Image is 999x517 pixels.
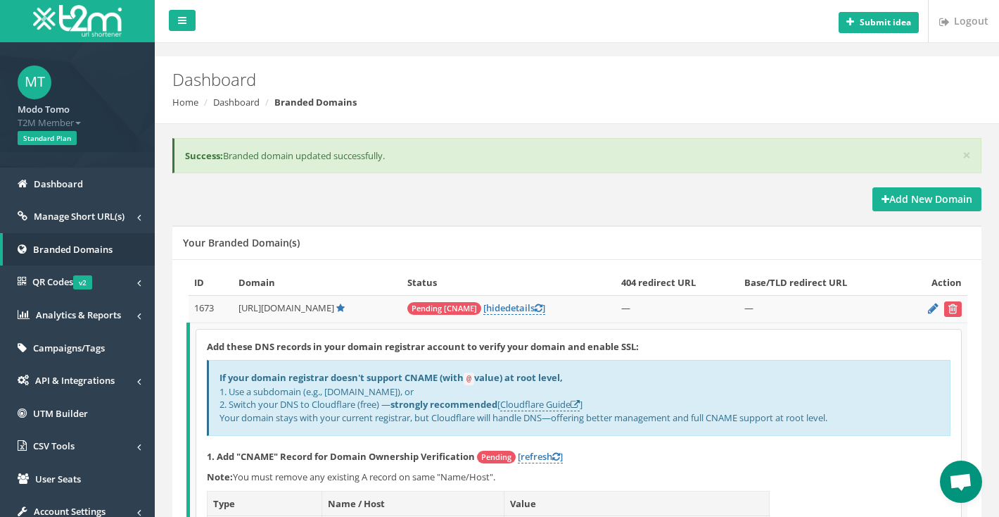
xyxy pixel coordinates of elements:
p: You must remove any existing A record on same "Name/Host". [207,471,950,484]
span: Pending [477,451,516,463]
span: v2 [73,275,92,289]
strong: Add New Domain [882,192,972,206]
div: Open chat [940,461,982,503]
th: Domain [233,270,402,295]
div: 1. Use a subdomain (e.g., [DOMAIN_NAME]), or 2. Switch your DNS to Cloudflare (free) — [ ] Your d... [207,360,950,435]
code: @ [464,373,474,385]
strong: Modo Tomo [18,103,70,116]
a: Default [336,301,345,314]
b: Success: [185,149,223,162]
span: CSV Tools [33,440,75,452]
span: Pending [CNAME] [407,302,481,315]
span: MT [18,66,51,99]
img: T2M [33,5,122,37]
a: Cloudflare Guide [500,398,580,411]
span: Dashboard [34,177,83,190]
a: Add New Domain [872,187,981,211]
th: Base/TLD redirect URL [739,270,903,295]
td: 1673 [189,295,233,323]
th: 404 redirect URL [616,270,739,295]
button: × [962,148,971,163]
b: Note: [207,471,233,483]
th: ID [189,270,233,295]
span: QR Codes [32,275,92,288]
span: API & Integrations [35,374,115,387]
span: User Seats [35,473,81,485]
td: — [739,295,903,323]
strong: Branded Domains [274,96,357,108]
b: If your domain registrar doesn't support CNAME (with value) at root level, [219,371,563,384]
a: Home [172,96,198,108]
span: T2M Member [18,116,137,130]
a: Modo Tomo T2M Member [18,99,137,129]
span: Branded Domains [33,243,113,256]
span: hide [486,301,505,314]
th: Name / Host [322,491,504,516]
span: UTM Builder [33,407,88,420]
button: Submit idea [839,12,919,33]
b: Submit idea [860,16,911,28]
span: Manage Short URL(s) [34,210,125,223]
th: Value [504,491,769,516]
h5: Your Branded Domain(s) [183,237,300,248]
a: Dashboard [213,96,260,108]
b: strongly recommended [390,398,497,411]
strong: 1. Add "CNAME" Record for Domain Ownership Verification [207,450,475,463]
h2: Dashboard [172,70,843,89]
span: [URL][DOMAIN_NAME] [238,301,334,314]
strong: Add these DNS records in your domain registrar account to verify your domain and enable SSL: [207,340,639,353]
th: Status [402,270,616,295]
span: Campaigns/Tags [33,342,105,354]
div: Branded domain updated successfully. [172,138,981,174]
th: Type [208,491,322,516]
a: [refresh] [518,450,563,463]
td: — [616,295,739,323]
a: [hidedetails] [483,301,545,315]
span: Analytics & Reports [36,309,121,321]
th: Action [903,270,967,295]
span: Standard Plan [18,131,77,145]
